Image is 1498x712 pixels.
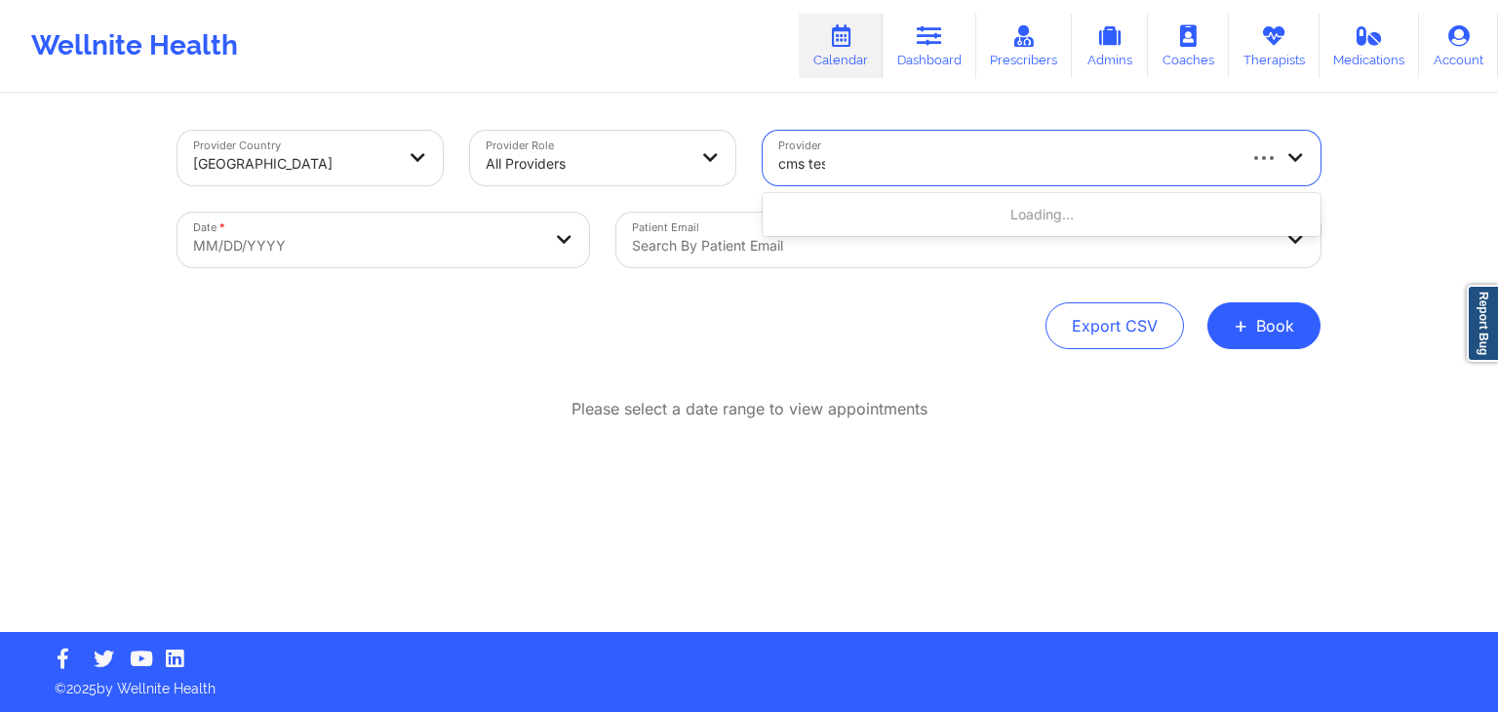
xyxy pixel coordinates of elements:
[1229,14,1320,78] a: Therapists
[41,665,1457,698] p: © 2025 by Wellnite Health
[883,14,976,78] a: Dashboard
[1467,285,1498,362] a: Report Bug
[486,142,687,185] div: All Providers
[1234,320,1248,331] span: +
[1045,302,1184,349] button: Export CSV
[1207,302,1321,349] button: +Book
[763,197,1321,232] div: Loading...
[572,398,927,420] p: Please select a date range to view appointments
[193,142,394,185] div: [GEOGRAPHIC_DATA]
[1320,14,1420,78] a: Medications
[1419,14,1498,78] a: Account
[1148,14,1229,78] a: Coaches
[1072,14,1148,78] a: Admins
[976,14,1073,78] a: Prescribers
[799,14,883,78] a: Calendar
